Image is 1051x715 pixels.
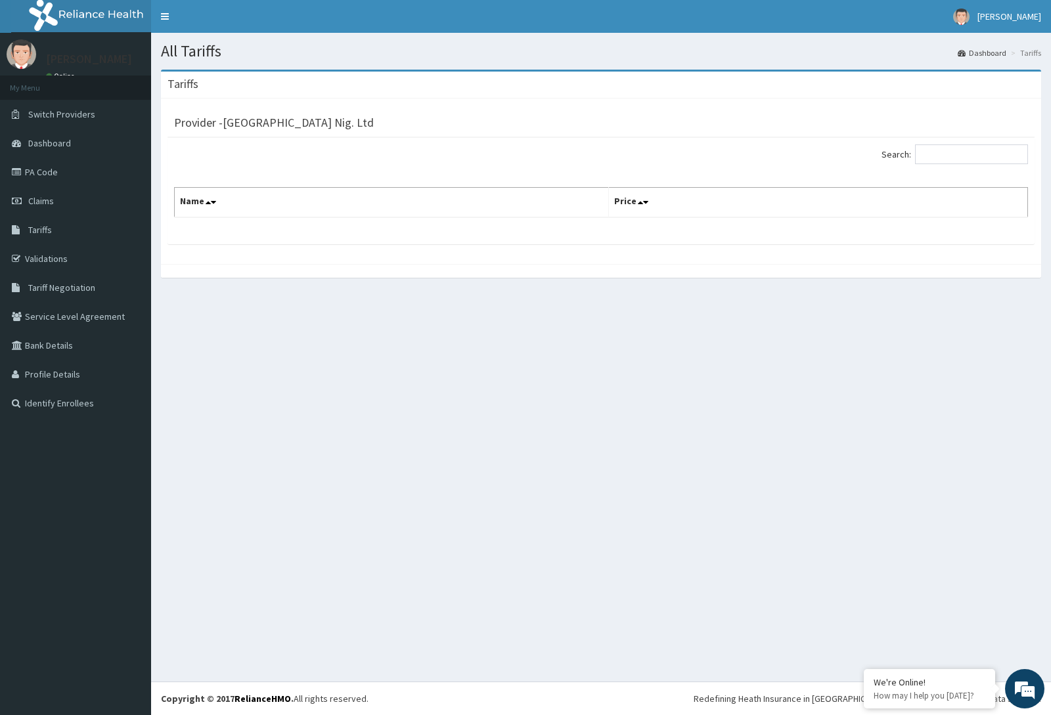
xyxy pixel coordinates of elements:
h1: All Tariffs [161,43,1041,60]
strong: Copyright © 2017 . [161,693,294,704]
th: Name [175,188,609,218]
span: Claims [28,195,54,207]
span: Tariffs [28,224,52,236]
div: We're Online! [874,676,985,688]
li: Tariffs [1008,47,1041,58]
label: Search: [882,144,1028,164]
h3: Tariffs [168,78,198,90]
p: How may I help you today? [874,690,985,701]
input: Search: [915,144,1028,164]
span: Tariff Negotiation [28,282,95,293]
p: [PERSON_NAME] [46,53,132,65]
th: Price [609,188,1028,218]
div: Redefining Heath Insurance in [GEOGRAPHIC_DATA] using Telemedicine and Data Science! [694,692,1041,705]
img: User Image [7,39,36,69]
span: Dashboard [28,137,71,149]
a: Online [46,72,78,81]
a: Dashboard [958,47,1006,58]
span: [PERSON_NAME] [977,11,1041,22]
a: RelianceHMO [235,693,291,704]
span: Switch Providers [28,108,95,120]
h3: Provider - [GEOGRAPHIC_DATA] Nig. Ltd [174,117,374,129]
img: User Image [953,9,970,25]
footer: All rights reserved. [151,682,1051,715]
